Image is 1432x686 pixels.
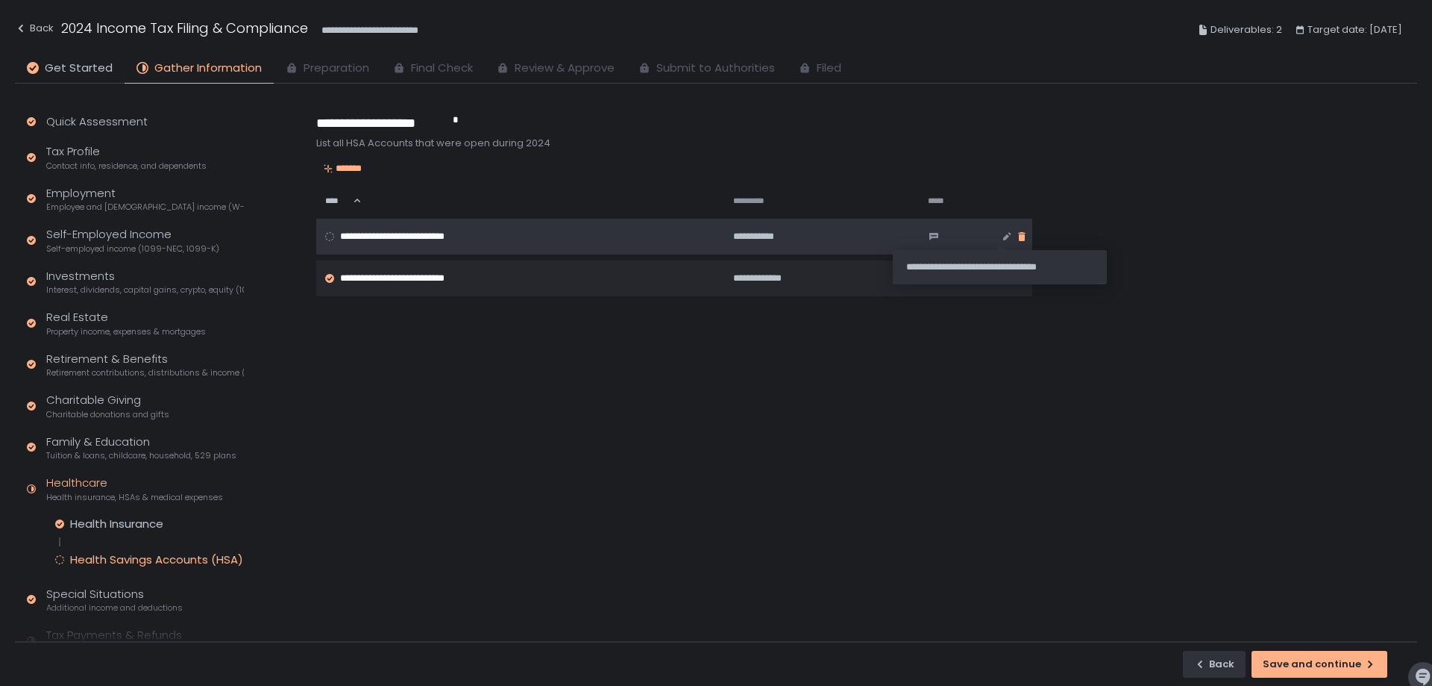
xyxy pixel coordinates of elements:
[46,243,219,255] span: Self-employed income (1099-NEC, 1099-K)
[1194,658,1234,671] div: Back
[46,475,223,503] div: Healthcare
[46,309,206,337] div: Real Estate
[15,19,54,37] div: Back
[46,326,206,337] span: Property income, expenses & mortgages
[656,60,775,77] span: Submit to Authorities
[1210,21,1282,39] span: Deliverables: 2
[61,18,308,38] h1: 2024 Income Tax Filing & Compliance
[1307,21,1402,39] span: Target date: [DATE]
[46,268,244,296] div: Investments
[411,60,473,77] span: Final Check
[46,627,201,655] div: Tax Payments & Refunds
[304,60,369,77] span: Preparation
[46,492,223,503] span: Health insurance, HSAs & medical expenses
[817,60,841,77] span: Filed
[1263,658,1376,671] div: Save and continue
[46,160,207,172] span: Contact info, residence, and dependents
[1252,651,1387,678] button: Save and continue
[46,226,219,255] div: Self-Employed Income
[46,143,207,172] div: Tax Profile
[45,60,113,77] span: Get Started
[70,552,243,567] div: Health Savings Accounts (HSA)
[154,60,262,77] span: Gather Information
[15,18,54,43] button: Back
[515,60,615,77] span: Review & Approve
[46,392,169,420] div: Charitable Giving
[46,409,169,420] span: Charitable donations and gifts
[46,602,183,614] span: Additional income and deductions
[46,351,244,379] div: Retirement & Benefits
[46,284,244,296] span: Interest, dividends, capital gains, crypto, equity (1099s, K-1s)
[46,185,244,213] div: Employment
[46,113,148,131] div: Quick Assessment
[46,202,244,213] span: Employee and [DEMOGRAPHIC_DATA] income (W-2s)
[1183,651,1246,678] button: Back
[46,450,236,461] span: Tuition & loans, childcare, household, 529 plans
[46,434,236,462] div: Family & Education
[316,137,1032,150] div: List all HSA Accounts that were open during 2024
[46,367,244,378] span: Retirement contributions, distributions & income (1099-R, 5498)
[46,586,183,614] div: Special Situations
[70,517,163,531] div: Health Insurance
